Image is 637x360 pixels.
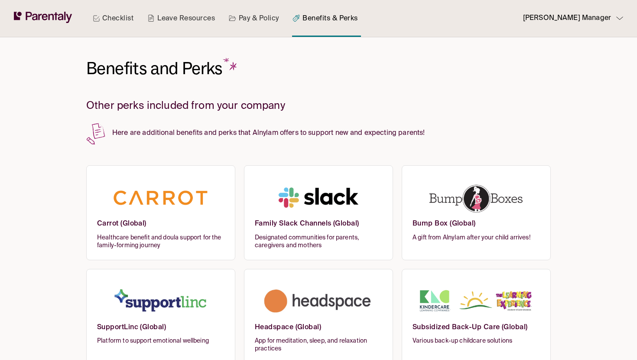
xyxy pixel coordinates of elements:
h6: Carrot (Global) [97,219,224,234]
img: Paper and pencil svg - benefits and perks [86,122,105,145]
a: Carrot (Global)Healthcare benefit and doula support for the family-forming journey [86,165,235,260]
span: Designated communities for parents, caregivers and mothers [255,234,382,249]
a: Bump Box (Global)A gift from Alnylam after your child arrives! [402,165,551,260]
span: App for meditation, sleep, and relaxation practices [255,337,382,353]
h1: Benefits and [86,58,240,79]
h6: Headspace (Global) [255,323,382,337]
h6: Bump Box (Global) [413,219,540,234]
a: Family Slack Channels (Global)Designated communities for parents, caregivers and mothers [244,165,393,260]
h6: Family Slack Channels (Global) [255,219,382,234]
span: A gift from Alnylam after your child arrives! [413,234,540,242]
span: Platform to support emotional wellbeing [97,337,224,345]
h2: Other perks included from your company [86,100,551,112]
h6: Subsidized Back-Up Care (Global) [413,323,540,337]
p: [PERSON_NAME] Manager [523,13,611,24]
p: Here are additional benefits and perks that Alnylam offers to support new and expecting parents! [86,122,551,139]
span: Healthcare benefit and doula support for the family-forming journey [97,234,224,249]
span: Perks [182,58,240,79]
h6: SupportLinc (Global) [97,323,224,337]
span: Various back-up childcare solutions [413,337,540,345]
